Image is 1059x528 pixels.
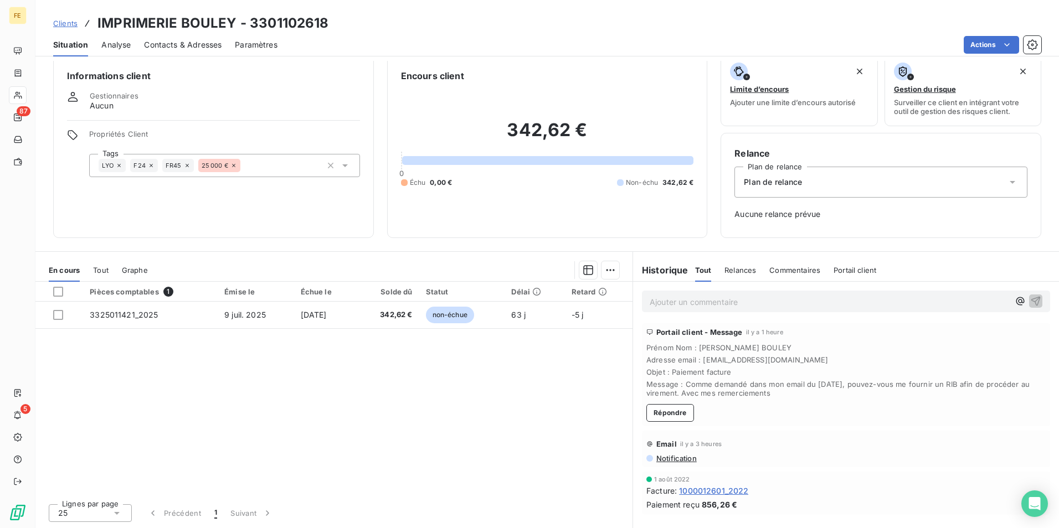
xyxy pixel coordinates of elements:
span: Relances [724,266,756,275]
span: 856,26 € [702,499,737,510]
span: 63 j [511,310,526,319]
span: 5 [20,404,30,414]
span: 0,00 € [430,178,452,188]
span: LYO [102,162,114,169]
h6: Historique [633,263,688,277]
span: 342,62 € [362,309,412,320]
span: Propriétés Client [89,130,360,145]
span: Tout [93,266,109,275]
button: Précédent [141,501,208,525]
span: [DATE] [301,310,327,319]
input: Ajouter une valeur [240,161,249,170]
span: Commentaires [769,266,820,275]
span: il y a 3 heures [680,441,722,447]
div: Solde dû [362,287,412,296]
span: 9 juil. 2025 [224,310,266,319]
span: Surveiller ce client en intégrant votre outil de gestion des risques client. [894,98,1032,116]
button: Limite d’encoursAjouter une limite d’encours autorisé [721,55,877,126]
span: Paiement reçu [646,499,700,510]
div: Open Intercom Messenger [1021,490,1048,517]
img: Logo LeanPay [9,504,27,521]
span: Adresse email : [EMAIL_ADDRESS][DOMAIN_NAME] [646,355,1046,364]
span: Graphe [122,266,148,275]
span: Portail client - Message [656,328,743,337]
button: Suivant [224,501,280,525]
span: non-échue [426,307,474,323]
span: il y a 1 heure [746,329,783,335]
span: Contacts & Adresses [144,39,222,50]
span: Paramètres [235,39,277,50]
span: Email [656,439,677,448]
button: Actions [964,36,1019,54]
span: F24 [133,162,145,169]
div: Échue le [301,287,349,296]
div: FE [9,7,27,24]
span: Message : Comme demandé dans mon email du [DATE], pouvez-vous me fournir un RIB afin de procéder ... [646,380,1046,397]
span: 25 000 € [202,162,228,169]
span: Gestion du risque [894,85,956,94]
div: Pièces comptables [90,287,211,297]
span: 1 [163,287,173,297]
span: Non-échu [626,178,658,188]
button: Répondre [646,404,694,422]
h6: Informations client [67,69,360,82]
button: 1 [208,501,224,525]
button: Gestion du risqueSurveiller ce client en intégrant votre outil de gestion des risques client. [885,55,1041,126]
span: Notification [655,454,697,463]
span: Prénom Nom : [PERSON_NAME] BOULEY [646,343,1046,352]
h6: Relance [734,147,1027,160]
h6: Encours client [401,69,464,82]
span: -5 j [572,310,584,319]
span: Aucun [90,100,114,111]
span: Gestionnaires [90,91,138,100]
span: Limite d’encours [730,85,789,94]
span: Tout [695,266,712,275]
span: Situation [53,39,88,50]
div: Délai [511,287,558,296]
span: 1000012601_2022 [679,485,748,496]
h2: 342,62 € [401,119,694,152]
h3: IMPRIMERIE BOULEY - 3301102618 [97,13,329,33]
div: Émise le [224,287,287,296]
span: FR45 [166,162,182,169]
span: 342,62 € [662,178,693,188]
span: 3325011421_2025 [90,310,158,319]
div: Retard [572,287,626,296]
span: Facture : [646,485,677,496]
span: Échu [410,178,426,188]
span: 87 [17,106,30,116]
span: 1 août 2022 [654,476,690,483]
a: Clients [53,18,78,29]
span: 25 [58,508,68,519]
span: Objet : Paiement facture [646,367,1046,376]
div: Statut [426,287,498,296]
span: Portail client [834,266,876,275]
span: Clients [53,19,78,28]
span: En cours [49,266,80,275]
span: Ajouter une limite d’encours autorisé [730,98,856,107]
span: Plan de relance [744,177,802,188]
span: 0 [399,169,404,178]
span: 1 [214,508,217,519]
span: Aucune relance prévue [734,209,1027,220]
span: Analyse [101,39,131,50]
